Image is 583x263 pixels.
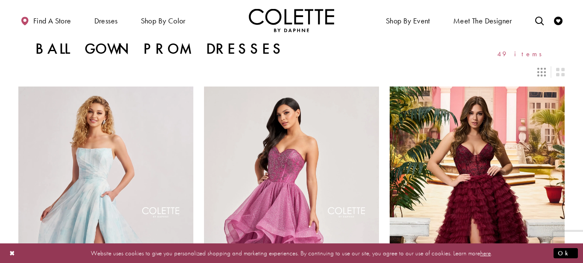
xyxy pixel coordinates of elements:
span: Dresses [92,9,120,32]
span: Shop by color [139,9,188,32]
span: Meet the designer [453,17,512,25]
span: Shop By Event [386,17,430,25]
a: here [480,249,491,257]
span: Switch layout to 3 columns [537,68,546,76]
button: Close Dialog [5,246,20,260]
button: Submit Dialog [554,248,578,258]
a: Find a store [18,9,73,32]
span: Find a store [33,17,71,25]
span: Switch layout to 2 columns [556,68,565,76]
span: Dresses [94,17,118,25]
div: Layout Controls [13,63,570,81]
a: Visit Home Page [249,9,334,32]
p: Website uses cookies to give you personalized shopping and marketing experiences. By continuing t... [61,247,522,259]
img: Colette by Daphne [249,9,334,32]
a: Meet the designer [451,9,514,32]
a: Check Wishlist [552,9,565,32]
a: Toggle search [533,9,546,32]
span: Shop by color [141,17,186,25]
span: 49 items [497,50,548,58]
h1: Ball Gown Prom Dresses [35,40,285,58]
span: Shop By Event [384,9,432,32]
